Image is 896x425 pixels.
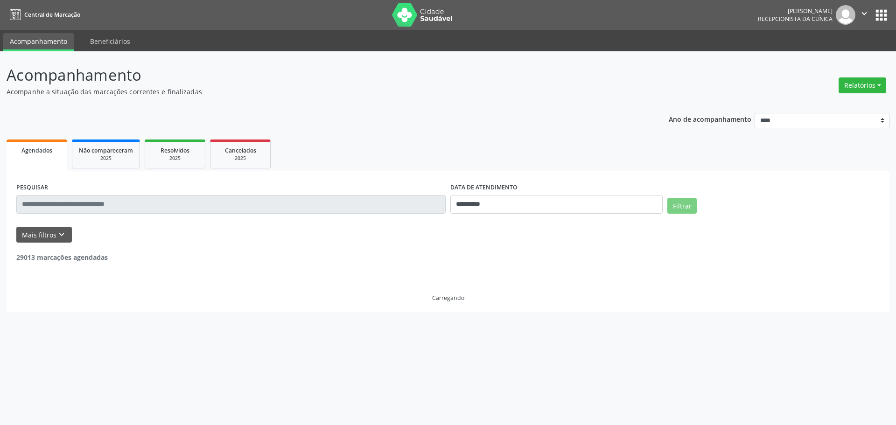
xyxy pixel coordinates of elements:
i: keyboard_arrow_down [56,230,67,240]
div: Carregando [432,294,464,302]
div: 2025 [79,155,133,162]
a: Beneficiários [84,33,137,49]
a: Acompanhamento [3,33,74,51]
button: apps [873,7,889,23]
div: 2025 [152,155,198,162]
div: 2025 [217,155,264,162]
strong: 29013 marcações agendadas [16,253,108,262]
i:  [859,8,869,19]
button: Filtrar [667,198,697,214]
p: Acompanhe a situação das marcações correntes e finalizadas [7,87,624,97]
span: Agendados [21,146,52,154]
div: [PERSON_NAME] [758,7,833,15]
button: Mais filtroskeyboard_arrow_down [16,227,72,243]
label: PESQUISAR [16,181,48,195]
a: Central de Marcação [7,7,80,22]
p: Ano de acompanhamento [669,113,751,125]
button: Relatórios [839,77,886,93]
span: Não compareceram [79,146,133,154]
p: Acompanhamento [7,63,624,87]
span: Central de Marcação [24,11,80,19]
img: img [836,5,855,25]
span: Resolvidos [161,146,189,154]
span: Recepcionista da clínica [758,15,833,23]
span: Cancelados [225,146,256,154]
label: DATA DE ATENDIMENTO [450,181,518,195]
button:  [855,5,873,25]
